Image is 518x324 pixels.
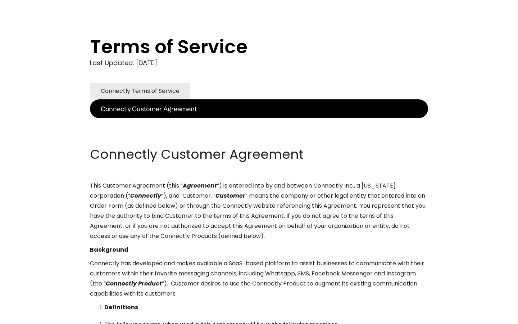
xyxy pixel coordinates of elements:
[90,132,428,142] p: ‍
[90,145,428,163] h2: Connectly Customer Agreement
[101,86,180,96] div: Connectly Terms of Service
[90,118,428,128] p: ‍
[215,192,245,200] em: Customer
[90,246,128,254] strong: Background
[106,279,162,288] em: Connectly Product
[90,58,428,68] div: Last Updated: [DATE]
[7,311,43,321] aside: Language selected: English
[183,181,217,190] em: Agreement
[90,36,399,58] h1: Terms of Service
[101,104,197,114] div: Connectly Customer Agreement
[14,311,43,321] ul: Language list
[90,258,428,299] p: Connectly has developed and makes available a SaaS-based platform to assist businesses to communi...
[104,303,138,311] strong: Definitions
[130,192,161,200] em: Connectly
[90,181,428,241] p: This Customer Agreement (this “ ”) is entered into by and between Connectly Inc., a [US_STATE] co...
